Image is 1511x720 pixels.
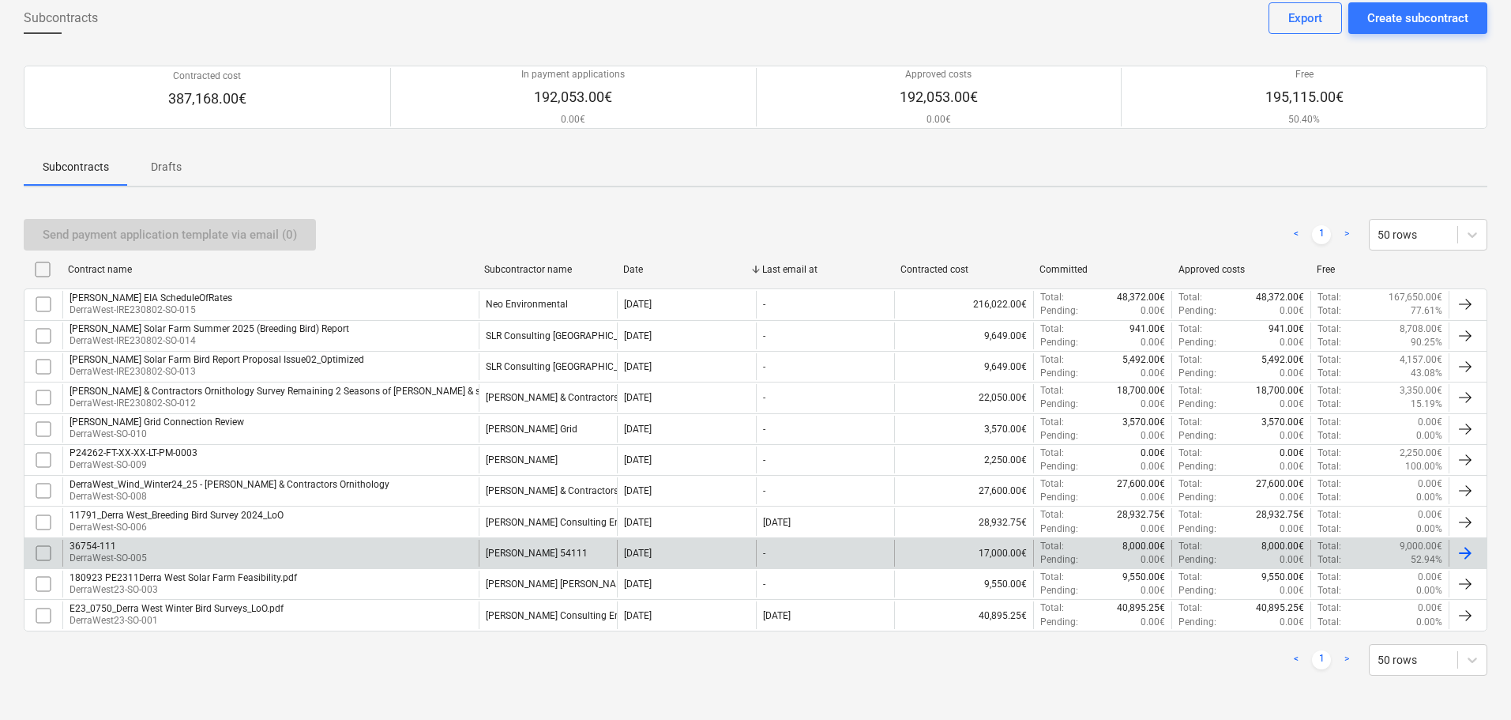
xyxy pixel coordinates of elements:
[486,610,651,621] div: TOBIN Consulting Engineers
[1040,429,1078,443] p: Pending :
[1317,322,1341,336] p: Total :
[894,416,1033,443] div: 3,570.00€
[624,330,652,341] div: [DATE]
[486,361,644,372] div: SLR Consulting Ireland
[1040,477,1064,491] p: Total :
[1256,384,1304,398] p: 18,700.00€
[1337,225,1356,244] a: Next page
[1416,429,1442,443] p: 0.00%
[486,548,588,559] div: DW-Helen O'Driscoll 54111
[521,113,625,126] p: 0.00€
[1117,508,1165,522] p: 28,932.75€
[763,485,765,496] div: -
[1040,616,1078,629] p: Pending :
[763,330,765,341] div: -
[1122,353,1165,367] p: 5,492.00€
[1317,416,1341,429] p: Total :
[1317,522,1341,536] p: Total :
[1288,8,1322,28] div: Export
[1117,384,1165,398] p: 18,700.00€
[1040,416,1064,429] p: Total :
[1269,322,1304,336] p: 941.00€
[894,540,1033,567] div: 17,000.00€
[1280,460,1304,473] p: 0.00€
[521,88,625,107] p: 192,053.00€
[70,365,364,379] p: DerraWest-IRE230802-SO-013
[1280,553,1304,567] p: 0.00€
[486,299,568,310] div: Neo Environmental
[624,610,652,621] div: [DATE]
[43,159,109,175] p: Subcontracts
[1040,491,1078,504] p: Pending :
[70,386,613,397] div: [PERSON_NAME] & Contractors Ornithology Survey Remaining 2 Seasons of [PERSON_NAME] & season 1 [P...
[486,579,697,590] div: Malone O'Regan Environmental
[1040,291,1064,304] p: Total :
[624,579,652,590] div: [DATE]
[1265,113,1344,126] p: 50.40%
[1039,264,1166,275] div: Committed
[763,361,765,372] div: -
[1122,416,1165,429] p: 3,570.00€
[1040,322,1064,336] p: Total :
[486,392,618,403] div: John Murphy & Contractors
[1122,571,1165,584] p: 9,550.00€
[1400,353,1442,367] p: 4,157.00€
[1040,584,1078,597] p: Pending :
[70,572,297,583] div: 180923 PE2311Derra West Solar Farm Feasibility.pdf
[1280,367,1304,380] p: 0.00€
[1269,2,1342,34] button: Export
[1418,601,1442,615] p: 0.00€
[1178,322,1202,336] p: Total :
[900,68,978,81] p: Approved costs
[1178,384,1202,398] p: Total :
[70,354,364,365] div: [PERSON_NAME] Solar Farm Bird Report Proposal Issue02_Optimized
[1178,304,1216,318] p: Pending :
[1411,398,1442,411] p: 15.19%
[1040,540,1064,553] p: Total :
[1287,225,1306,244] a: Previous page
[1178,477,1202,491] p: Total :
[1317,571,1341,584] p: Total :
[1317,398,1341,411] p: Total :
[763,579,765,590] div: -
[1317,491,1341,504] p: Total :
[894,322,1033,349] div: 9,649.00€
[1178,336,1216,349] p: Pending :
[1040,571,1064,584] p: Total :
[624,517,652,528] div: [DATE]
[1040,508,1064,522] p: Total :
[70,583,297,597] p: DerraWest23-SO-003
[1040,336,1078,349] p: Pending :
[1178,460,1216,473] p: Pending :
[1178,367,1216,380] p: Pending :
[1317,447,1341,460] p: Total :
[1405,460,1442,473] p: 100.00%
[70,510,284,521] div: 11791_Derra West_Breeding Bird Survey 2024_LoO
[1256,291,1304,304] p: 48,372.00€
[1411,304,1442,318] p: 77.61%
[70,541,147,552] div: 36754-111
[486,454,558,466] div: Fehily Timoney
[1141,522,1165,536] p: 0.00€
[1367,8,1468,28] div: Create subcontract
[1432,644,1511,720] iframe: Chat Widget
[70,292,232,303] div: [PERSON_NAME] EIA ScheduleOfRates
[1040,367,1078,380] p: Pending :
[1129,322,1165,336] p: 941.00€
[1178,508,1202,522] p: Total :
[1178,491,1216,504] p: Pending :
[1265,68,1344,81] p: Free
[1141,447,1165,460] p: 0.00€
[1178,522,1216,536] p: Pending :
[521,68,625,81] p: In payment applications
[1178,553,1216,567] p: Pending :
[1416,584,1442,597] p: 0.00%
[624,392,652,403] div: [DATE]
[1317,304,1341,318] p: Total :
[624,548,652,559] div: [DATE]
[486,424,577,435] div: Mullan Grid
[1312,650,1331,669] a: Page 1 is your current page
[1178,447,1202,460] p: Total :
[1040,601,1064,615] p: Total :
